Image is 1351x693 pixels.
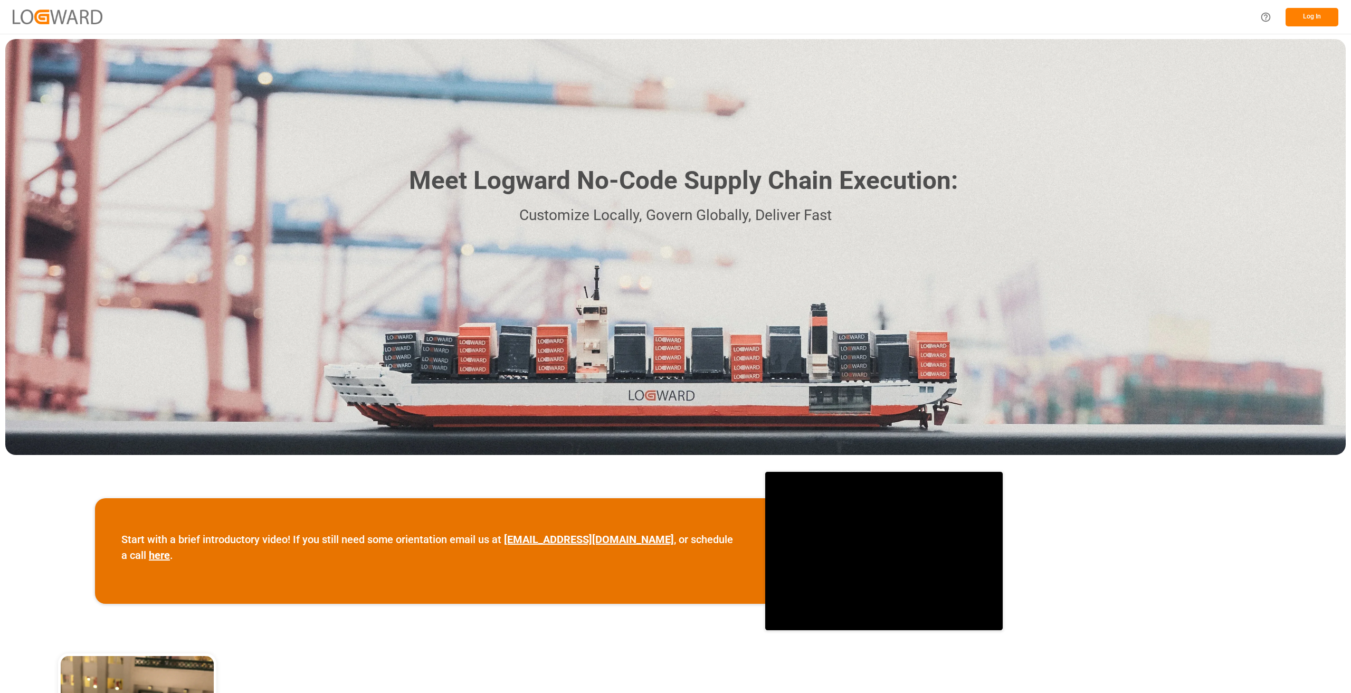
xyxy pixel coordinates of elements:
[1286,8,1338,26] button: Log In
[1254,5,1278,29] button: Help Center
[121,531,739,563] p: Start with a brief introductory video! If you still need some orientation email us at , or schedu...
[409,162,958,200] h1: Meet Logward No-Code Supply Chain Execution:
[149,549,170,562] a: here
[393,204,958,227] p: Customize Locally, Govern Globally, Deliver Fast
[13,10,102,24] img: Logward_new_orange.png
[504,533,674,546] a: [EMAIL_ADDRESS][DOMAIN_NAME]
